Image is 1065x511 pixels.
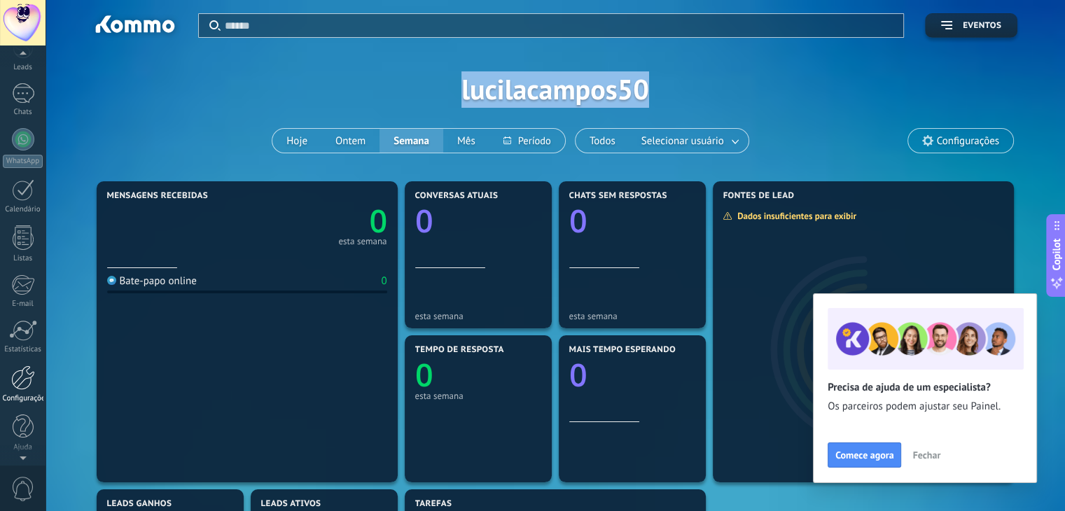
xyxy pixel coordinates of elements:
[828,400,1022,414] span: Os parceiros podem ajustar seu Painel.
[828,442,901,468] button: Comece agora
[261,499,321,509] span: Leads ativos
[380,129,443,153] button: Semana
[906,444,947,465] button: Fechar
[963,21,1001,31] span: Eventos
[3,254,43,263] div: Listas
[321,129,380,153] button: Ontem
[3,443,43,452] div: Ajuda
[723,210,866,222] div: Dados insuficientes para exibir
[415,345,504,355] span: Tempo de resposta
[569,345,676,355] span: Mais tempo esperando
[629,129,749,153] button: Selecionar usuário
[339,238,387,245] div: esta semana
[835,450,893,460] span: Comece agora
[247,199,387,242] a: 0
[107,499,172,509] span: Leads ganhos
[443,129,489,153] button: Mês
[489,129,565,153] button: Período
[107,274,197,288] div: Bate-papo online
[569,199,587,242] text: 0
[569,353,587,396] text: 0
[382,274,387,288] div: 0
[3,205,43,214] div: Calendário
[415,353,433,396] text: 0
[3,394,43,403] div: Configurações
[912,450,940,460] span: Fechar
[415,499,452,509] span: Tarefas
[925,13,1017,38] button: Eventos
[3,155,43,168] div: WhatsApp
[3,108,43,117] div: Chats
[3,63,43,72] div: Leads
[415,311,541,321] div: esta semana
[3,300,43,309] div: E-mail
[107,276,116,285] img: Bate-papo online
[576,129,629,153] button: Todos
[272,129,321,153] button: Hoje
[569,311,695,321] div: esta semana
[828,381,1022,394] h2: Precisa de ajuda de um especialista?
[639,132,727,150] span: Selecionar usuário
[569,191,667,201] span: Chats sem respostas
[3,345,43,354] div: Estatísticas
[415,199,433,242] text: 0
[723,191,795,201] span: Fontes de lead
[369,199,387,242] text: 0
[937,135,999,147] span: Configurações
[107,191,208,201] span: Mensagens recebidas
[415,391,541,401] div: esta semana
[1050,239,1064,271] span: Copilot
[415,191,499,201] span: Conversas atuais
